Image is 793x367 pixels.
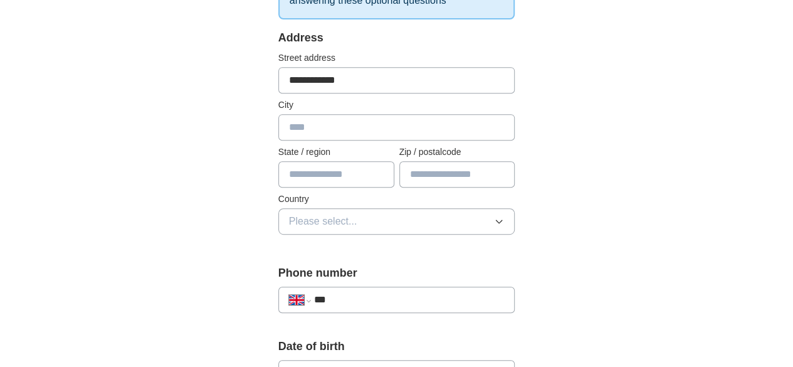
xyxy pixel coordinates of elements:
[289,214,357,229] span: Please select...
[278,51,515,65] label: Street address
[278,98,515,112] label: City
[278,29,515,46] div: Address
[278,193,515,206] label: Country
[278,208,515,235] button: Please select...
[278,338,515,355] label: Date of birth
[399,146,515,159] label: Zip / postalcode
[278,265,515,282] label: Phone number
[278,146,394,159] label: State / region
